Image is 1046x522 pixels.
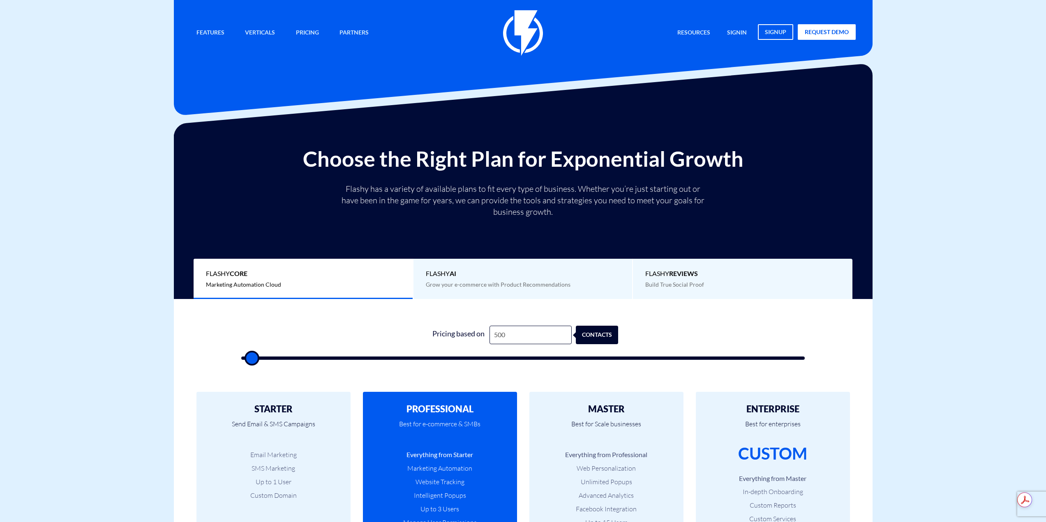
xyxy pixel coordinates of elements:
[708,404,838,414] h2: ENTERPRISE
[206,281,281,288] span: Marketing Automation Cloud
[708,501,838,510] li: Custom Reports
[708,487,838,497] li: In-depth Onboarding
[542,504,671,514] li: Facebook Integration
[338,183,708,218] p: Flashy has a variety of available plans to fit every type of business. Whether you’re just starti...
[542,404,671,414] h2: MASTER
[209,491,338,500] li: Custom Domain
[209,450,338,460] li: Email Marketing
[333,24,375,42] a: Partners
[375,404,505,414] h2: PROFESSIONAL
[645,269,840,278] span: Flashy
[450,269,456,277] b: AI
[542,477,671,487] li: Unlimited Popups
[426,269,620,278] span: Flashy
[669,269,698,277] b: REVIEWS
[190,24,231,42] a: Features
[721,24,753,42] a: signin
[738,442,807,465] div: CUSTOM
[798,24,856,40] a: request demo
[180,147,866,170] h2: Choose the Right Plan for Exponential Growth
[290,24,325,42] a: Pricing
[206,269,400,278] span: Flashy
[708,414,838,442] p: Best for enterprises
[375,477,505,487] li: Website Tracking
[209,464,338,473] li: SMS Marketing
[239,24,281,42] a: Verticals
[426,281,570,288] span: Grow your e-commerce with Product Recommendations
[542,491,671,500] li: Advanced Analytics
[580,326,622,344] div: contacts
[375,504,505,514] li: Up to 3 Users
[542,450,671,460] li: Everything from Professional
[209,414,338,442] p: Send Email & SMS Campaigns
[708,474,838,483] li: Everything from Master
[375,450,505,460] li: Everything from Starter
[542,464,671,473] li: Web Personalization
[209,477,338,487] li: Up to 1 User
[758,24,793,40] a: signup
[542,414,671,442] p: Best for Scale businesses
[645,281,704,288] span: Build True Social Proof
[375,464,505,473] li: Marketing Automation
[230,269,247,277] b: Core
[375,491,505,500] li: Intelligent Popups
[428,326,490,344] div: Pricing based on
[375,414,505,442] p: Best for e-commerce & SMBs
[671,24,716,42] a: Resources
[209,404,338,414] h2: STARTER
